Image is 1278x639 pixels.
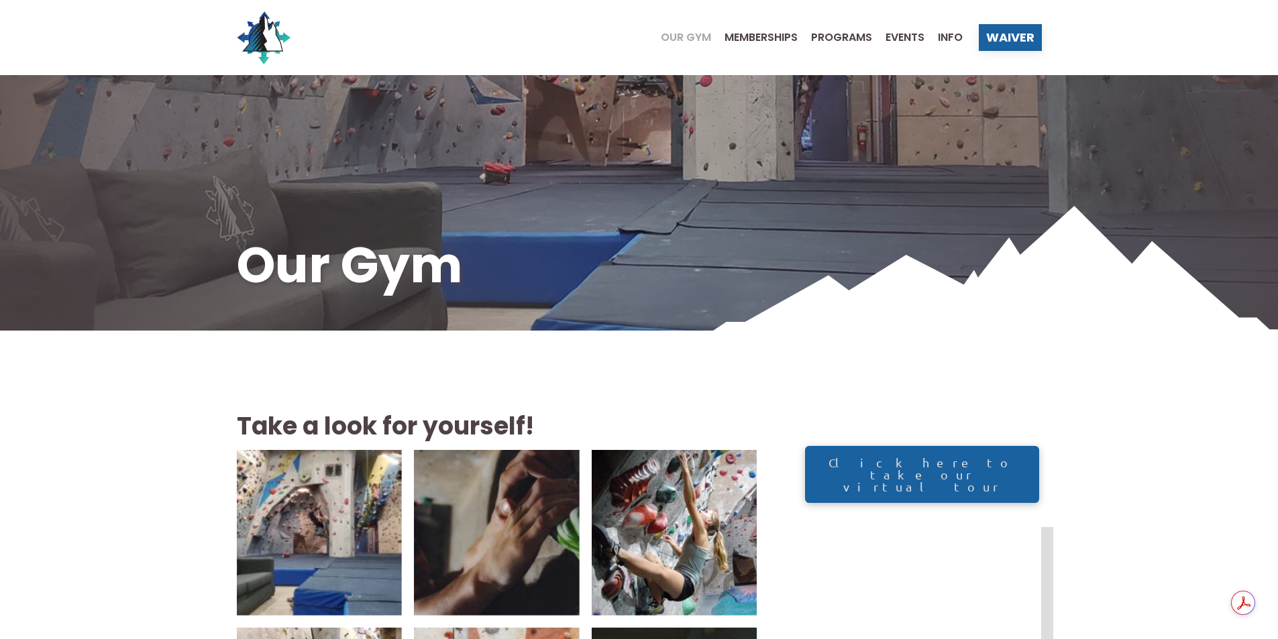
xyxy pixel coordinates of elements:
a: Info [924,32,963,43]
a: Events [872,32,924,43]
a: Our Gym [647,32,711,43]
span: Events [886,32,924,43]
span: Click here to take our virtual tour [819,457,1026,493]
a: Memberships [711,32,798,43]
span: Info [938,32,963,43]
img: North Wall Logo [237,11,290,64]
a: Click here to take our virtual tour [805,446,1039,503]
span: Our Gym [661,32,711,43]
span: Programs [811,32,872,43]
a: Waiver [979,24,1042,51]
h2: Take a look for yourself! [237,410,757,443]
span: Waiver [986,32,1034,44]
a: Programs [798,32,872,43]
span: Memberships [725,32,798,43]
